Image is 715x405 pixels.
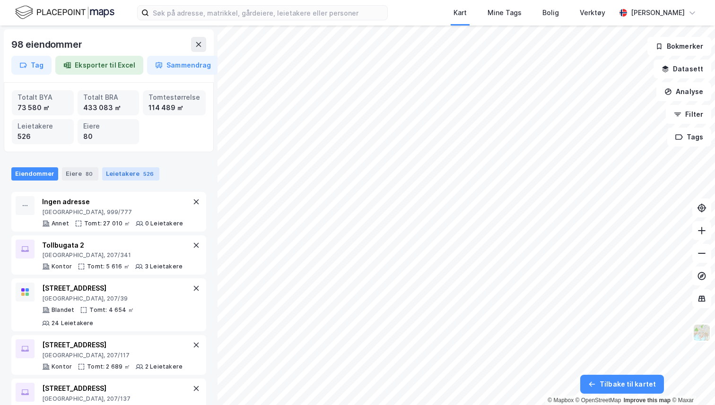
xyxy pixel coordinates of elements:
[631,7,685,18] div: [PERSON_NAME]
[42,283,191,294] div: [STREET_ADDRESS]
[83,103,134,113] div: 433 083 ㎡
[52,363,72,371] div: Kontor
[488,7,522,18] div: Mine Tags
[668,360,715,405] iframe: Chat Widget
[141,169,156,179] div: 526
[668,360,715,405] div: Kontrollprogram for chat
[575,397,621,404] a: OpenStreetMap
[17,121,68,131] div: Leietakere
[83,121,134,131] div: Eiere
[17,131,68,142] div: 526
[149,6,387,20] input: Søk på adresse, matrikkel, gårdeiere, leietakere eller personer
[580,7,605,18] div: Verktøy
[42,352,183,359] div: [GEOGRAPHIC_DATA], 207/117
[145,263,183,270] div: 3 Leietakere
[42,295,191,302] div: [GEOGRAPHIC_DATA], 207/39
[453,7,467,18] div: Kart
[102,167,159,181] div: Leietakere
[52,306,74,314] div: Blandet
[542,7,559,18] div: Bolig
[42,196,183,207] div: Ingen adresse
[42,383,187,394] div: [STREET_ADDRESS]
[17,92,68,103] div: Totalt BYA
[647,37,711,56] button: Bokmerker
[11,167,58,181] div: Eiendommer
[548,397,574,404] a: Mapbox
[42,395,187,403] div: [GEOGRAPHIC_DATA], 207/137
[667,128,711,146] button: Tags
[87,363,130,371] div: Tomt: 2 689 ㎡
[148,92,200,103] div: Tomtestørrelse
[62,167,98,181] div: Eiere
[11,56,52,75] button: Tag
[42,251,183,259] div: [GEOGRAPHIC_DATA], 207/341
[42,208,183,216] div: [GEOGRAPHIC_DATA], 999/777
[55,56,143,75] button: Eksporter til Excel
[580,375,664,394] button: Tilbake til kartet
[52,220,69,227] div: Annet
[52,319,94,327] div: 24 Leietakere
[42,240,183,251] div: Tollbugata 2
[148,103,200,113] div: 114 489 ㎡
[145,220,183,227] div: 0 Leietakere
[656,82,711,101] button: Analyse
[83,92,134,103] div: Totalt BRA
[145,363,183,371] div: 2 Leietakere
[11,37,84,52] div: 98 eiendommer
[84,220,130,227] div: Tomt: 27 010 ㎡
[83,131,134,142] div: 80
[84,169,95,179] div: 80
[624,397,671,404] a: Improve this map
[52,263,72,270] div: Kontor
[15,4,114,21] img: logo.f888ab2527a4732fd821a326f86c7f29.svg
[654,60,711,78] button: Datasett
[89,306,134,314] div: Tomt: 4 654 ㎡
[666,105,711,124] button: Filter
[42,339,183,351] div: [STREET_ADDRESS]
[87,263,130,270] div: Tomt: 5 616 ㎡
[693,324,711,342] img: Z
[147,56,219,75] button: Sammendrag
[17,103,68,113] div: 73 580 ㎡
